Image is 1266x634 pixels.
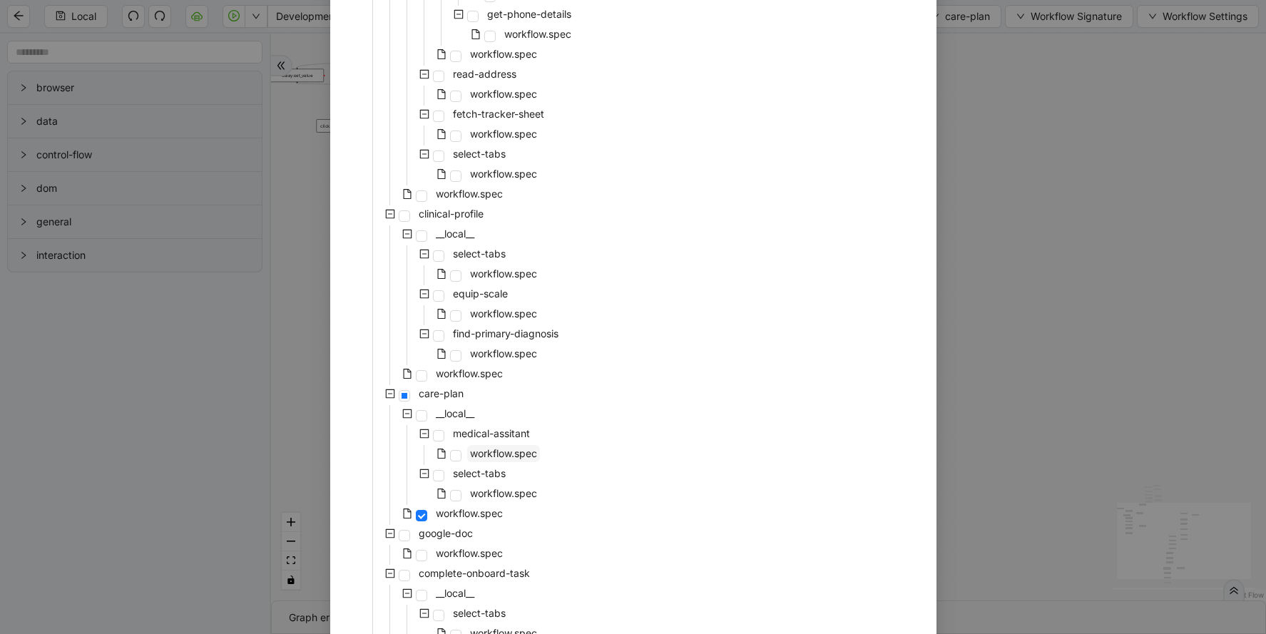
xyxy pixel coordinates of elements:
[437,129,446,139] span: file
[436,507,503,519] span: workflow.spec
[436,227,474,240] span: __local__
[433,585,477,602] span: __local__
[453,287,508,300] span: equip-scale
[402,409,412,419] span: minus-square
[436,587,474,599] span: __local__
[470,88,537,100] span: workflow.spec
[470,168,537,180] span: workflow.spec
[419,289,429,299] span: minus-square
[436,407,474,419] span: __local__
[470,447,537,459] span: workflow.spec
[419,149,429,159] span: minus-square
[402,189,412,199] span: file
[419,329,429,339] span: minus-square
[433,545,506,562] span: workflow.spec
[470,48,537,60] span: workflow.spec
[416,565,533,582] span: complete-onboard-task
[470,487,537,499] span: workflow.spec
[504,28,571,40] span: workflow.spec
[433,365,506,382] span: workflow.spec
[453,68,516,80] span: read-address
[453,148,506,160] span: select-tabs
[470,267,537,280] span: workflow.spec
[402,588,412,598] span: minus-square
[467,46,540,63] span: workflow.spec
[419,208,484,220] span: clinical-profile
[467,305,540,322] span: workflow.spec
[402,548,412,558] span: file
[487,8,571,20] span: get-phone-details
[454,9,464,19] span: minus-square
[467,126,540,143] span: workflow.spec
[433,225,477,242] span: __local__
[436,367,503,379] span: workflow.spec
[419,69,429,79] span: minus-square
[453,427,530,439] span: medical-assitant
[437,269,446,279] span: file
[419,429,429,439] span: minus-square
[419,567,530,579] span: complete-onboard-task
[484,6,574,23] span: get-phone-details
[453,247,506,260] span: select-tabs
[385,568,395,578] span: minus-square
[501,26,574,43] span: workflow.spec
[450,425,533,442] span: medical-assitant
[467,485,540,502] span: workflow.spec
[467,86,540,103] span: workflow.spec
[437,309,446,319] span: file
[385,209,395,219] span: minus-square
[419,109,429,119] span: minus-square
[436,188,503,200] span: workflow.spec
[402,369,412,379] span: file
[470,347,537,359] span: workflow.spec
[453,327,558,339] span: find-primary-diagnosis
[385,389,395,399] span: minus-square
[450,106,547,123] span: fetch-tracker-sheet
[402,229,412,239] span: minus-square
[470,128,537,140] span: workflow.spec
[450,285,511,302] span: equip-scale
[416,385,466,402] span: care-plan
[402,508,412,518] span: file
[467,165,540,183] span: workflow.spec
[436,547,503,559] span: workflow.spec
[419,387,464,399] span: care-plan
[450,465,509,482] span: select-tabs
[437,89,446,99] span: file
[419,527,473,539] span: google-doc
[437,169,446,179] span: file
[450,605,509,622] span: select-tabs
[467,265,540,282] span: workflow.spec
[433,185,506,203] span: workflow.spec
[437,489,446,498] span: file
[450,325,561,342] span: find-primary-diagnosis
[437,349,446,359] span: file
[419,469,429,479] span: minus-square
[450,66,519,83] span: read-address
[467,345,540,362] span: workflow.spec
[467,445,540,462] span: workflow.spec
[471,29,481,39] span: file
[419,249,429,259] span: minus-square
[453,607,506,619] span: select-tabs
[470,307,537,319] span: workflow.spec
[437,49,446,59] span: file
[416,525,476,542] span: google-doc
[385,528,395,538] span: minus-square
[453,108,544,120] span: fetch-tracker-sheet
[453,467,506,479] span: select-tabs
[437,449,446,459] span: file
[433,405,477,422] span: __local__
[419,608,429,618] span: minus-square
[450,145,509,163] span: select-tabs
[450,245,509,262] span: select-tabs
[433,505,506,522] span: workflow.spec
[416,205,486,223] span: clinical-profile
